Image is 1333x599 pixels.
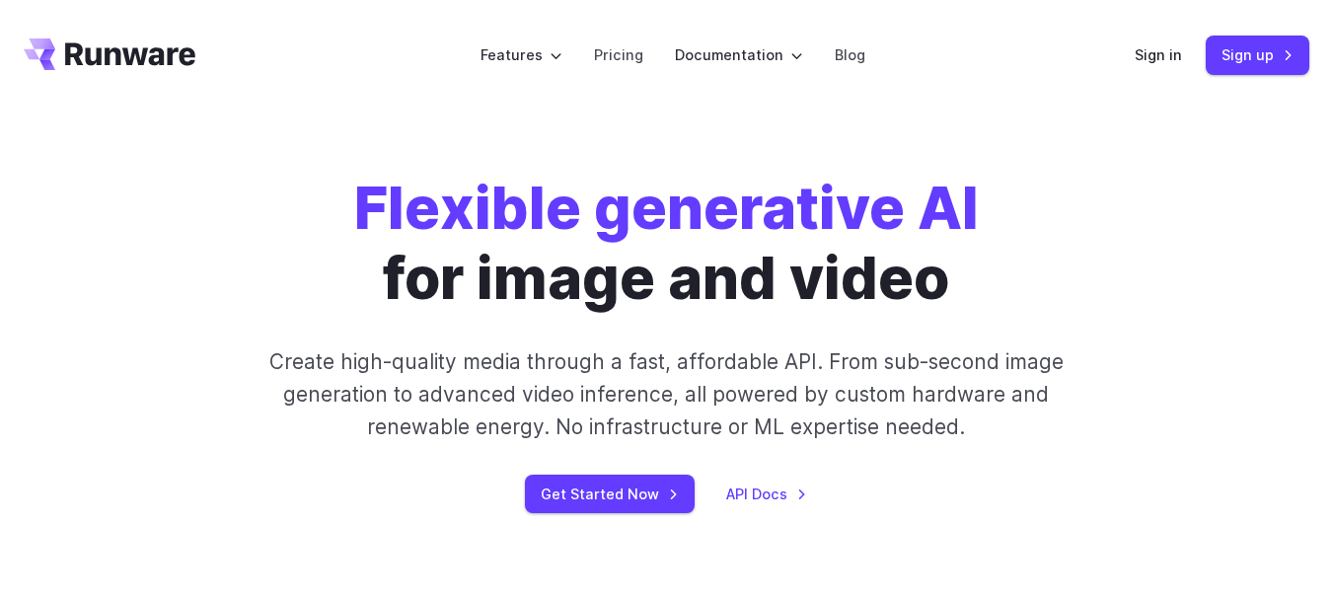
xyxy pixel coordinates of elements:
[1206,36,1309,74] a: Sign up
[481,43,562,66] label: Features
[354,173,979,243] strong: Flexible generative AI
[256,345,1078,444] p: Create high-quality media through a fast, affordable API. From sub-second image generation to adv...
[24,38,195,70] a: Go to /
[675,43,803,66] label: Documentation
[594,43,643,66] a: Pricing
[525,475,695,513] a: Get Started Now
[726,483,807,505] a: API Docs
[1135,43,1182,66] a: Sign in
[354,174,979,314] h1: for image and video
[835,43,865,66] a: Blog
